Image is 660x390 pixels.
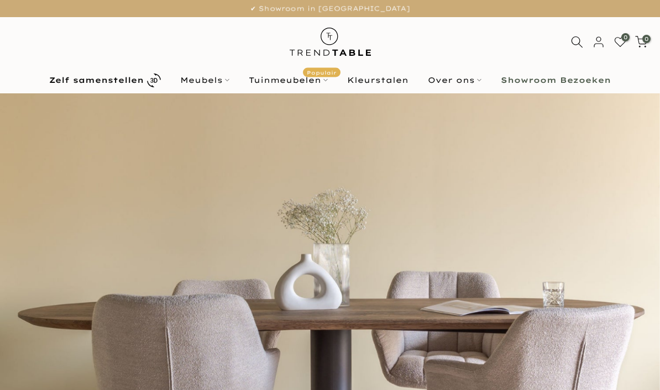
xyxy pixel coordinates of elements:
[14,3,646,15] p: ✔ Showroom in [GEOGRAPHIC_DATA]
[491,73,621,87] a: Showroom Bezoeken
[501,76,611,84] b: Showroom Bezoeken
[282,17,379,66] img: trend-table
[1,334,56,389] iframe: toggle-frame
[171,73,239,87] a: Meubels
[303,68,341,77] span: Populair
[418,73,491,87] a: Over ons
[239,73,338,87] a: TuinmeubelenPopulair
[40,71,171,90] a: Zelf samenstellen
[338,73,418,87] a: Kleurstalen
[635,36,647,48] a: 0
[642,35,651,43] span: 0
[614,36,626,48] a: 0
[49,76,144,84] b: Zelf samenstellen
[621,33,630,41] span: 0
